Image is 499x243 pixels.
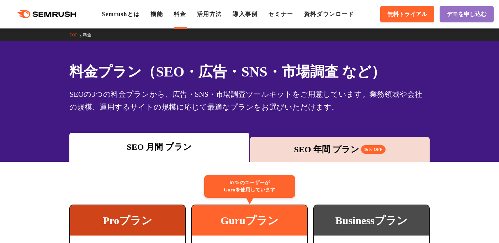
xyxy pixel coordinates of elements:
a: セミナー [268,11,293,17]
a: デモを申し込む [440,6,494,22]
a: Semrushとは [102,11,140,17]
a: 導入事例 [233,11,258,17]
a: 料金 [83,32,97,37]
div: Businessプラン [314,205,429,236]
div: 67%のユーザーが Guruを使用しています [204,175,295,198]
a: TOP [69,32,83,37]
div: Proプラン [70,205,185,236]
div: SEO 月間 プラン [73,141,245,153]
a: 活用方法 [197,11,222,17]
a: 機能 [150,11,163,17]
span: デモを申し込む [447,11,487,18]
div: SEO 年間 プラン [254,143,426,156]
a: 料金 [174,11,186,17]
span: 16% OFF [361,145,386,154]
h1: 料金プラン（SEO・広告・SNS・市場調査 など） [69,61,429,82]
div: Guruプラン [192,205,307,236]
a: 無料トライアル [380,6,434,22]
div: SEOの3つの料金プランから、広告・SNS・市場調査ツールキットをご用意しています。業務領域や会社の規模、運用するサイトの規模に応じて最適なプランをお選びいただけます。 [69,88,429,113]
span: 無料トライアル [387,11,427,18]
a: 資料ダウンロード [304,11,354,17]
